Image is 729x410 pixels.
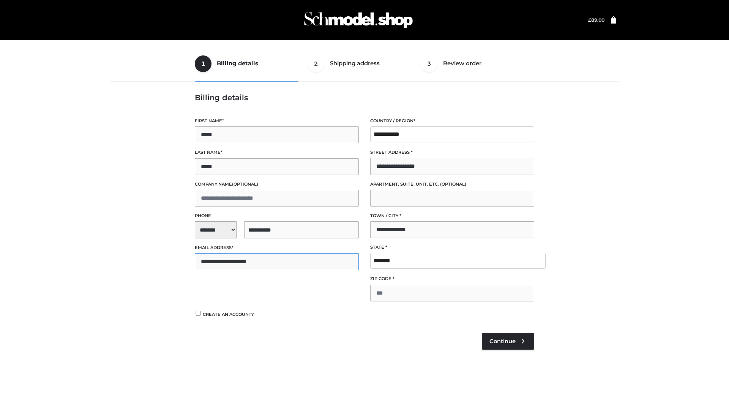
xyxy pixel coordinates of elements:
label: Phone [195,212,359,219]
a: Continue [482,333,534,350]
label: Email address [195,244,359,251]
img: Schmodel Admin 964 [301,5,415,35]
label: First name [195,117,359,125]
span: (optional) [440,181,466,187]
label: Town / City [370,212,534,219]
input: Create an account? [195,311,202,316]
h3: Billing details [195,93,534,102]
label: Last name [195,149,359,156]
bdi: 89.00 [588,17,604,23]
label: Company name [195,181,359,188]
span: Continue [489,338,516,345]
label: Apartment, suite, unit, etc. [370,181,534,188]
label: Country / Region [370,117,534,125]
label: Street address [370,149,534,156]
label: State [370,244,534,251]
label: ZIP Code [370,275,534,282]
a: £89.00 [588,17,604,23]
span: (optional) [232,181,258,187]
span: Create an account? [203,312,254,317]
span: £ [588,17,591,23]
